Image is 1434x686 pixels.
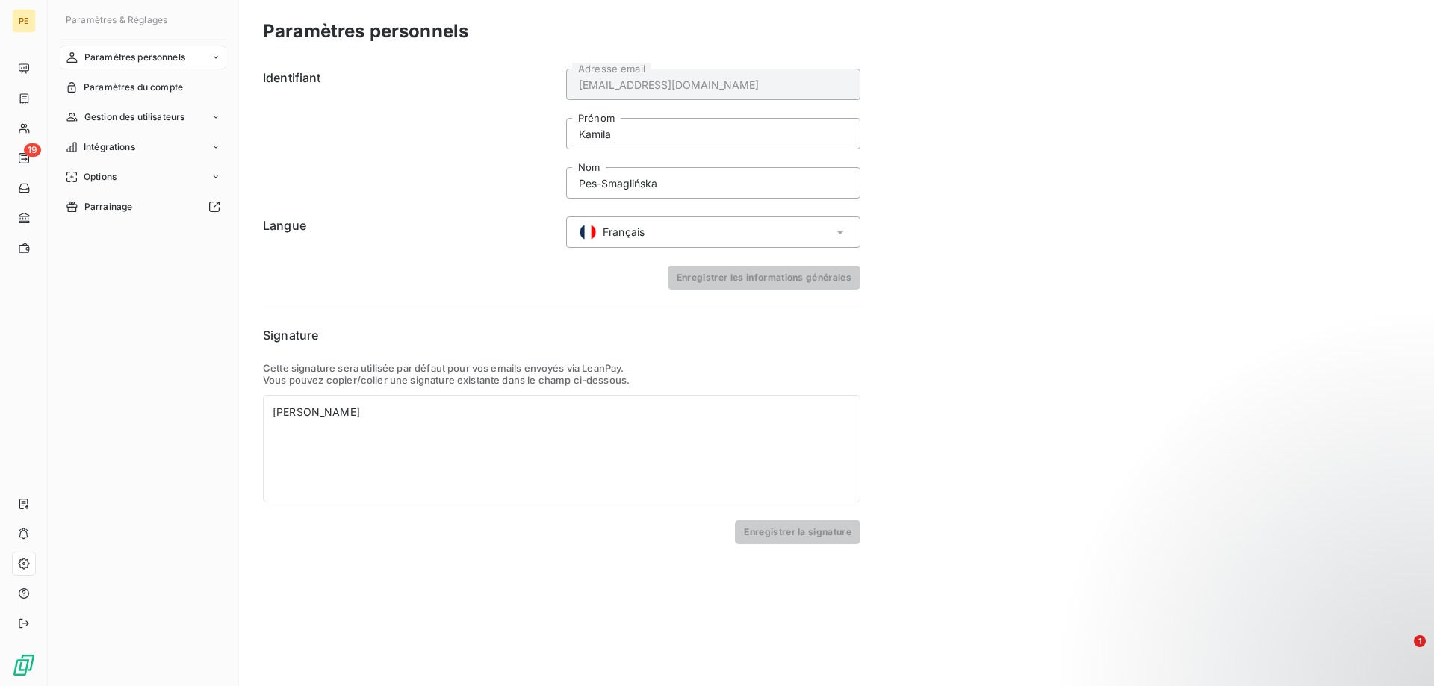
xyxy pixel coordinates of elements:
[84,200,133,213] span: Parrainage
[263,362,860,374] p: Cette signature sera utilisée par défaut pour vos emails envoyés via LeanPay.
[84,81,183,94] span: Paramètres du compte
[66,14,167,25] span: Paramètres & Réglages
[566,167,860,199] input: placeholder
[263,216,557,248] h6: Langue
[12,9,36,33] div: PE
[60,195,226,219] a: Parrainage
[668,266,860,290] button: Enregistrer les informations générales
[566,69,860,100] input: placeholder
[1414,635,1426,647] span: 1
[263,326,860,344] h6: Signature
[84,140,135,154] span: Intégrations
[273,405,851,420] div: [PERSON_NAME]
[1135,541,1434,646] iframe: Intercom notifications message
[566,118,860,149] input: placeholder
[12,653,36,677] img: Logo LeanPay
[263,18,468,45] h3: Paramètres personnels
[84,110,185,124] span: Gestion des utilisateurs
[60,75,226,99] a: Paramètres du compte
[24,143,41,157] span: 19
[603,225,645,240] span: Français
[1383,635,1419,671] iframe: Intercom live chat
[735,520,860,544] button: Enregistrer la signature
[84,170,117,184] span: Options
[84,51,185,64] span: Paramètres personnels
[263,374,860,386] p: Vous pouvez copier/coller une signature existante dans le champ ci-dessous.
[263,69,557,199] h6: Identifiant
